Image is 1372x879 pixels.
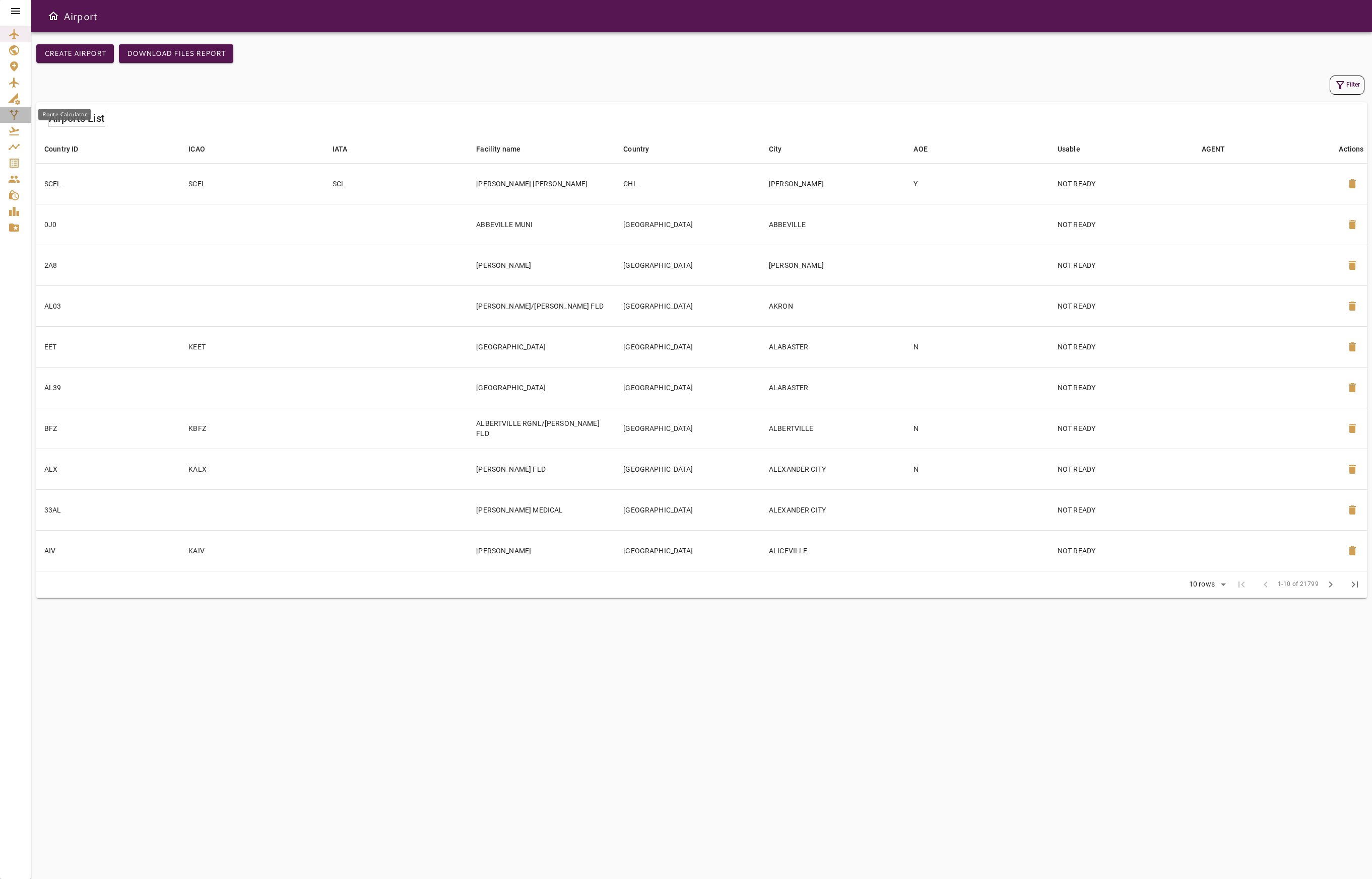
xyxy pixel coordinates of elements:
span: Next Page [1319,572,1343,597]
span: delete [1346,218,1358,231]
button: Delete Airport [1340,335,1364,359]
button: Delete Airport [1340,376,1364,400]
td: [GEOGRAPHIC_DATA] [615,408,761,449]
td: [PERSON_NAME] MEDICAL [468,489,615,530]
span: First Page [1229,572,1254,597]
span: delete [1346,300,1358,312]
td: [GEOGRAPHIC_DATA] [615,326,761,367]
span: delete [1346,341,1358,353]
span: AGENT [1202,143,1238,155]
span: last_page [1349,578,1361,591]
div: Facility name [476,143,520,155]
div: IATA [333,143,348,155]
td: N [905,408,1049,449]
span: City [769,143,795,155]
p: NOT READY [1058,260,1186,270]
p: NOT READY [1058,464,1186,474]
td: ABBEVILLE MUNI [468,204,615,245]
div: Route Calculator [38,109,91,120]
td: [PERSON_NAME] FLD [468,449,615,489]
div: 10 rows [1183,577,1229,592]
button: Delete Airport [1340,498,1364,522]
button: Delete Airport [1340,172,1364,196]
span: delete [1346,504,1358,516]
div: 10 rows [1187,580,1217,589]
td: [PERSON_NAME] [PERSON_NAME] [468,163,615,204]
td: EET [36,326,180,367]
p: NOT READY [1058,219,1186,230]
span: delete [1346,178,1358,190]
td: [PERSON_NAME]/[PERSON_NAME] FLD [468,285,615,326]
td: SCEL [36,163,180,204]
button: Delete Airport [1340,416,1364,441]
td: [PERSON_NAME] [761,163,906,204]
td: ALABASTER [761,367,906,408]
td: 33AL [36,489,180,530]
td: [GEOGRAPHIC_DATA] [615,367,761,408]
p: NOT READY [1058,505,1186,515]
td: AIV [36,530,180,571]
td: [PERSON_NAME] [468,245,615,285]
td: [GEOGRAPHIC_DATA] [615,530,761,571]
td: [GEOGRAPHIC_DATA] [615,285,761,326]
td: AL03 [36,285,180,326]
td: ALBERTVILLE RGNL/[PERSON_NAME] FLD [468,408,615,449]
div: Country ID [44,143,79,155]
span: IATA [333,143,361,155]
span: Country ID [44,143,92,155]
button: Open drawer [43,6,63,26]
div: Usable [1058,143,1080,155]
td: BFZ [36,408,180,449]
td: [GEOGRAPHIC_DATA] [615,489,761,530]
span: delete [1346,382,1358,394]
td: ALABASTER [761,326,906,367]
td: [GEOGRAPHIC_DATA] [468,367,615,408]
td: ALEXANDER CITY [761,449,906,489]
div: ICAO [188,143,205,155]
span: Usable [1058,143,1093,155]
td: N [905,326,1049,367]
td: ALICEVILLE [761,530,906,571]
td: SCL [324,163,468,204]
span: delete [1346,463,1358,475]
span: delete [1346,259,1358,271]
button: Delete Airport [1340,253,1364,277]
button: Delete Airport [1340,457,1364,481]
span: delete [1346,545,1358,557]
p: NOT READY [1058,383,1186,393]
span: Previous Page [1254,572,1278,597]
td: [GEOGRAPHIC_DATA] [468,326,615,367]
div: City [769,143,782,155]
button: Create airport [36,44,114,63]
td: Y [905,163,1049,204]
span: Last Page [1343,572,1367,597]
span: Country [623,143,662,155]
td: KAIV [180,530,324,571]
div: AGENT [1202,143,1225,155]
div: AOE [913,143,927,155]
td: 2A8 [36,245,180,285]
td: ALEXANDER CITY [761,489,906,530]
td: KALX [180,449,324,489]
button: Delete Airport [1340,294,1364,318]
td: 0J0 [36,204,180,245]
td: [GEOGRAPHIC_DATA] [615,245,761,285]
p: NOT READY [1058,423,1186,433]
td: [GEOGRAPHIC_DATA] [615,449,761,489]
span: 1-10 of 21799 [1278,579,1319,590]
p: NOT READY [1058,301,1186,311]
td: KBFZ [180,408,324,449]
p: NOT READY [1058,179,1186,189]
td: AKRON [761,285,906,326]
button: Delete Airport [1340,539,1364,563]
p: NOT READY [1058,342,1186,352]
button: Filter [1330,76,1364,95]
span: delete [1346,422,1358,434]
td: ABBEVILLE [761,204,906,245]
div: Country [623,143,649,155]
td: [PERSON_NAME] [468,530,615,571]
button: Download Files Report [119,44,233,63]
span: ICAO [188,143,218,155]
td: [GEOGRAPHIC_DATA] [615,204,761,245]
td: [PERSON_NAME] [761,245,906,285]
